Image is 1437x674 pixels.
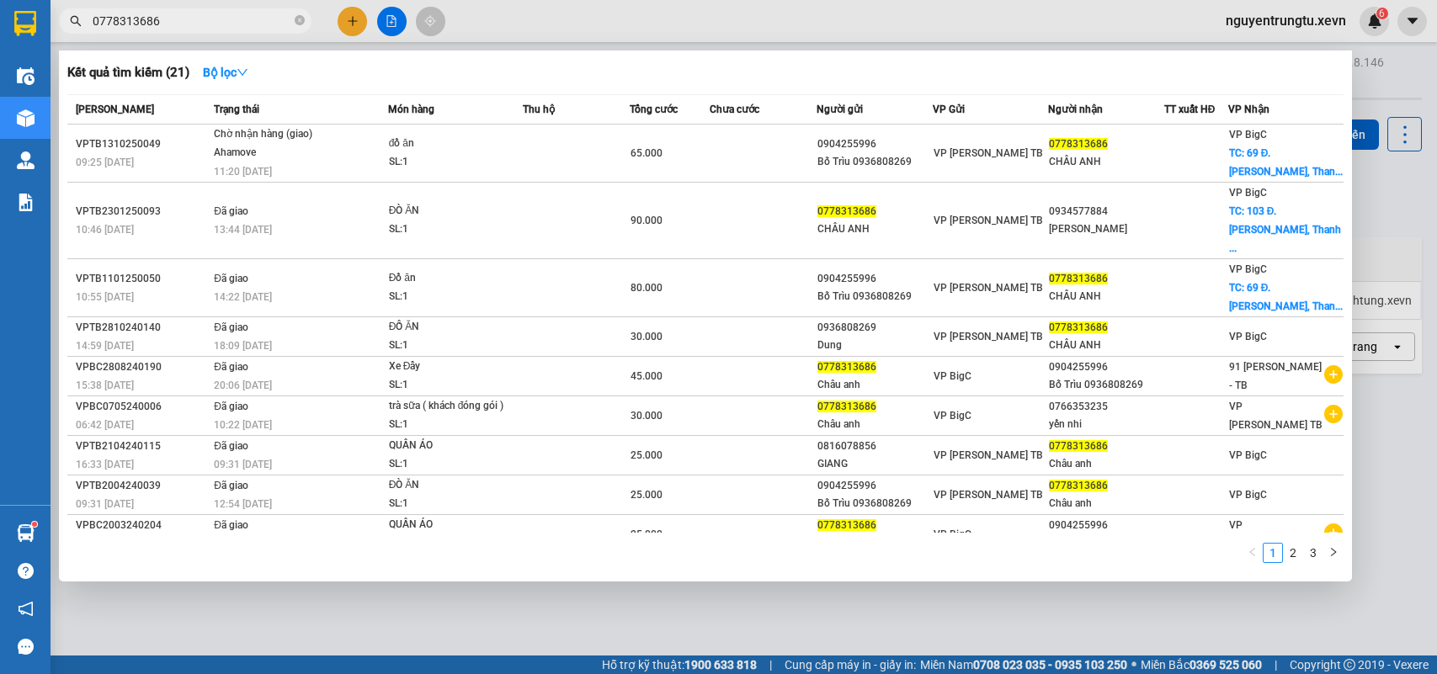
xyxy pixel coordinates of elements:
div: ĐÒ ĂN [389,202,515,220]
span: 80.000 [631,282,663,294]
span: VP [PERSON_NAME] TB [1229,401,1323,431]
div: 0934577884 [1049,203,1163,220]
div: 0766353235 [1049,398,1163,416]
div: CHÂU ANH [1049,153,1163,171]
div: VPTB2104240115 [76,438,209,455]
div: SL: 1 [389,220,515,239]
span: 0778313686 [1049,440,1108,452]
span: TC: 103 Đ. [PERSON_NAME], Thanh ... [1229,205,1341,254]
span: 90.000 [631,215,663,226]
span: VP [PERSON_NAME] TB [934,282,1043,294]
span: 25.000 [631,528,663,540]
a: 2 [1284,544,1302,562]
span: 10:46 [DATE] [76,224,134,236]
div: trà sữa ( khách đóng gói ) [389,397,515,416]
div: VPTB1101250050 [76,270,209,288]
div: Bố Trìu 0936808269 [1049,376,1163,394]
span: 09:31 [DATE] [76,498,134,510]
span: 12:54 [DATE] [214,498,272,510]
span: VP BigC [1229,263,1267,275]
span: close-circle [295,15,305,25]
span: 14:22 [DATE] [214,291,272,303]
span: VP [PERSON_NAME] TB [1229,519,1323,549]
span: VP BigC [934,528,971,540]
img: warehouse-icon [17,151,35,169]
div: 0904255996 [817,135,931,153]
div: Ahamove [214,144,340,162]
span: VP [PERSON_NAME] TB [934,489,1043,501]
span: VP BigC [1229,187,1267,199]
div: SL: 1 [389,288,515,306]
sup: 1 [32,522,37,527]
div: Bố Trìu 0936808269 [817,153,931,171]
button: left [1243,543,1263,563]
div: ĐỒ ĂN [389,318,515,337]
span: 45.000 [631,370,663,382]
li: Previous Page [1243,543,1263,563]
button: right [1323,543,1344,563]
img: warehouse-icon [17,67,35,85]
div: ĐÒ ĂN [389,476,515,495]
span: 0778313686 [817,519,876,531]
span: VP BigC [934,370,971,382]
span: Đã giao [214,205,248,217]
span: 20:06 [DATE] [214,379,272,391]
span: VP BigC [1229,331,1267,342]
span: search [70,15,82,27]
span: plus-circle [1324,365,1343,384]
div: 0816078856 [817,438,931,455]
div: VPBC2003240204 [76,517,209,534]
a: 3 [1304,544,1323,562]
span: 30.000 [631,331,663,342]
span: Người gửi [817,103,863,115]
span: 0778313686 [817,361,876,373]
span: Đã giao [214,519,248,531]
div: VPTB2810240140 [76,319,209,337]
div: SL: 1 [389,416,515,434]
span: 18:09 [DATE] [214,340,272,352]
img: solution-icon [17,194,35,211]
div: Dung [817,337,931,354]
div: Châu anh [1049,495,1163,512]
span: 06:42 [DATE] [76,419,134,431]
span: right [1328,547,1339,557]
strong: Bộ lọc [203,66,248,79]
span: 0778313686 [817,205,876,217]
div: Châu anh [817,416,931,433]
span: plus-circle [1324,405,1343,423]
li: 3 [1303,543,1323,563]
span: 15:38 [DATE] [76,379,134,391]
span: 91 [PERSON_NAME] - TB [1229,361,1322,391]
div: CHÂU ANH [1049,337,1163,354]
h3: Kết quả tìm kiếm ( 21 ) [67,64,189,82]
img: warehouse-icon [17,524,35,542]
span: 13:44 [DATE] [214,224,272,236]
span: Đã giao [214,440,248,452]
input: Tìm tên, số ĐT hoặc mã đơn [93,12,291,30]
div: VPBC0705240006 [76,398,209,416]
span: VP BigC [934,410,971,422]
li: 2 [1283,543,1303,563]
div: Chờ nhận hàng (giao) [214,125,340,144]
div: SL: 1 [389,337,515,355]
span: VP [PERSON_NAME] TB [934,331,1043,342]
div: SL: 1 [389,455,515,474]
span: 11:20 [DATE] [214,166,272,178]
span: 0778313686 [1049,138,1108,150]
span: down [237,66,248,78]
span: Đã giao [214,480,248,491]
span: 10:55 [DATE] [76,291,134,303]
span: 16:33 [DATE] [76,459,134,470]
span: message [18,639,34,655]
div: 0904255996 [817,477,931,495]
div: QUẦN ÁO [389,516,515,534]
div: SL: 1 [389,153,515,172]
span: 25.000 [631,449,663,461]
div: Bố Trìu 0936808269 [817,495,931,512]
div: 0936808269 [817,319,931,337]
span: VP [PERSON_NAME] TB [934,449,1043,461]
span: TC: 69 Đ. [PERSON_NAME], Than... [1229,147,1343,178]
span: 09:31 [DATE] [214,459,272,470]
div: VPTB2301250093 [76,203,209,220]
span: VP BigC [1229,129,1267,141]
